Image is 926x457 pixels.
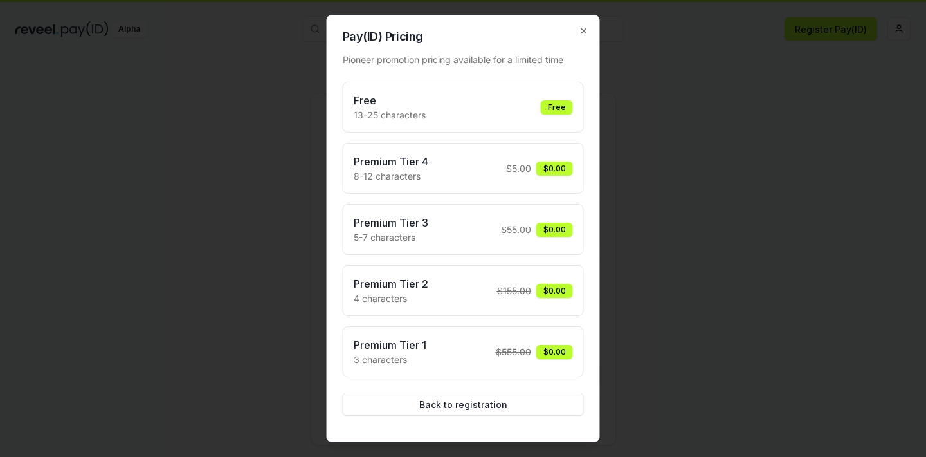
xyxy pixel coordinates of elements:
div: Free [541,100,573,115]
p: 3 characters [354,353,426,366]
h3: Premium Tier 2 [354,276,428,292]
span: $ 555.00 [496,345,531,359]
h2: Pay(ID) Pricing [343,31,584,42]
div: Pioneer promotion pricing available for a limited time [343,53,584,66]
span: $ 155.00 [497,284,531,297]
p: 13-25 characters [354,108,426,122]
div: $0.00 [536,284,573,298]
p: 4 characters [354,292,428,305]
button: Back to registration [343,393,584,416]
p: 5-7 characters [354,230,428,244]
h3: Premium Tier 3 [354,215,428,230]
span: $ 5.00 [506,162,531,175]
div: $0.00 [536,162,573,176]
h3: Premium Tier 1 [354,337,426,353]
div: $0.00 [536,223,573,237]
h3: Premium Tier 4 [354,154,428,169]
p: 8-12 characters [354,169,428,183]
h3: Free [354,93,426,108]
span: $ 55.00 [501,223,531,236]
div: $0.00 [536,345,573,359]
